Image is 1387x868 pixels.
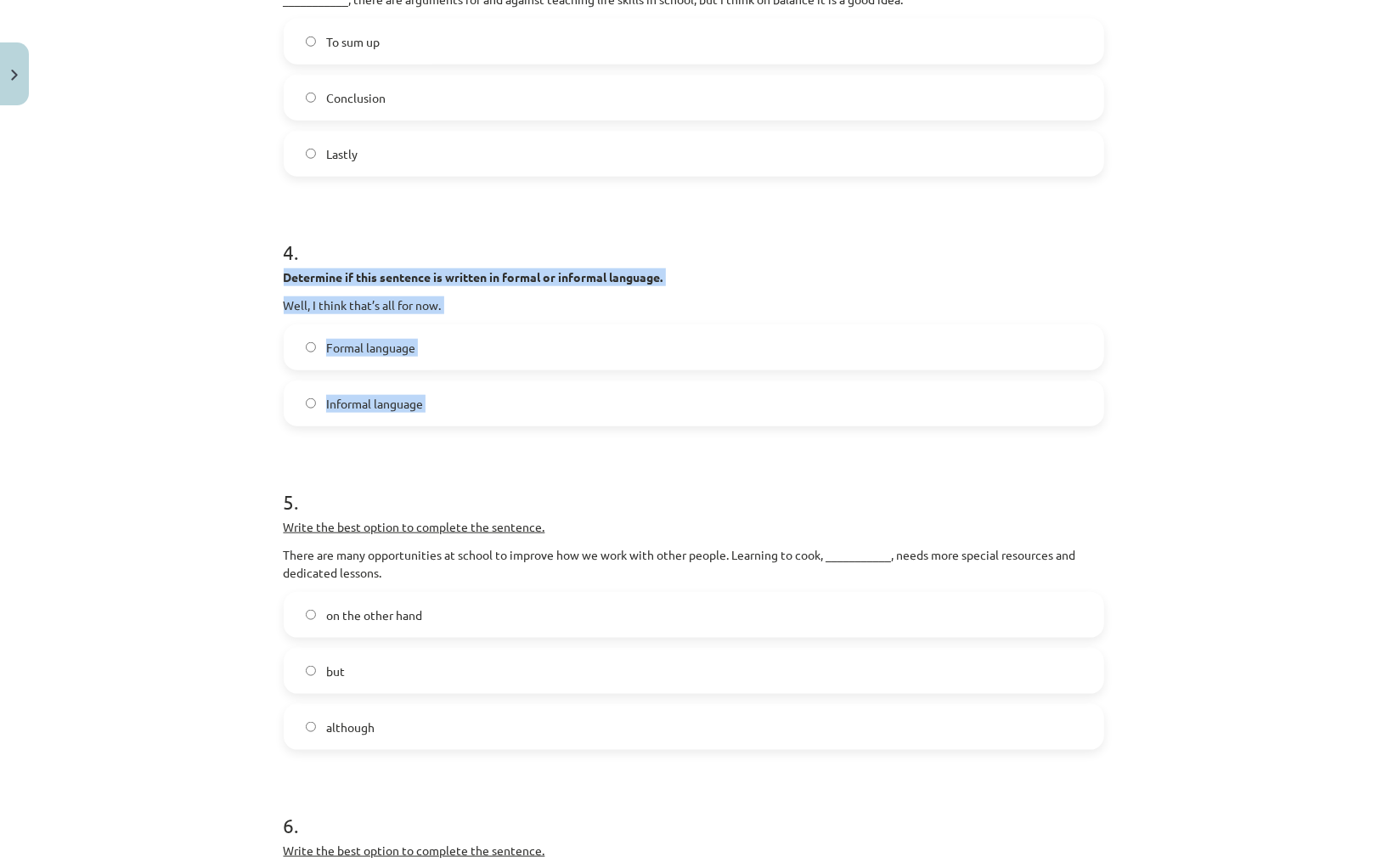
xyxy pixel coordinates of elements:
img: icon-close-lesson-0947bae3869378f0d4975bcd49f059093ad1ed9edebbc8119c70593378902aed.svg [11,70,18,81]
input: but [306,666,317,677]
input: although [306,722,317,733]
span: Informal language [326,395,423,413]
u: Write the best option to complete the sentence. [284,519,545,534]
h1: 4 . [284,211,1104,263]
p: Well, I think that’s all for now. [284,296,1104,314]
span: but [326,662,345,680]
h1: 6 . [284,784,1104,837]
span: Conclusion [326,89,386,107]
span: To sum up [326,33,380,51]
input: Lastly [306,149,317,160]
u: Write the best option to complete the sentence. [284,843,545,858]
span: Formal language [326,339,415,357]
strong: Determine if this sentence is written in formal or informal language. [284,269,663,285]
h1: 5 . [284,460,1104,513]
span: on the other hand [326,606,422,624]
span: although [326,719,375,736]
input: Formal language [306,342,317,353]
p: There are many opportunities at school to improve how we work with other people. Learning to cook... [284,546,1104,582]
input: To sum up [306,37,317,48]
input: Informal language [306,398,317,409]
input: on the other hand [306,610,317,621]
input: Conclusion [306,93,317,104]
span: Lastly [326,145,358,163]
